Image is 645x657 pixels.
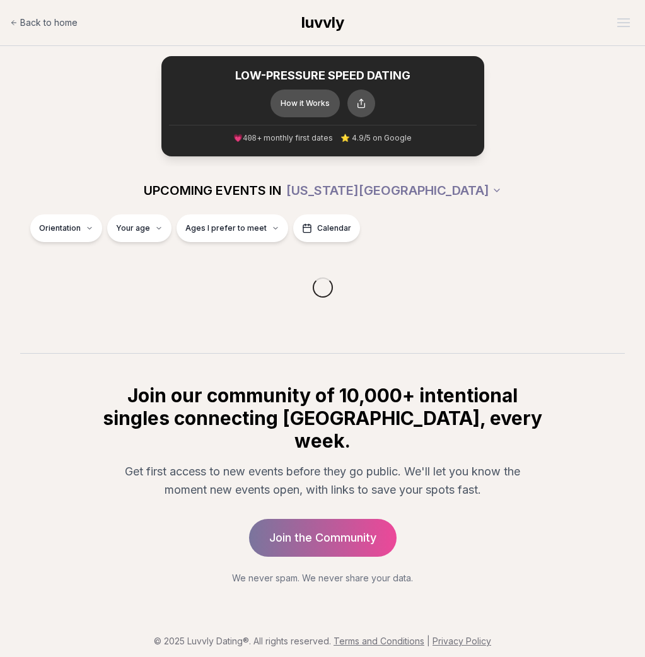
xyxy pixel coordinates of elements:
span: | [427,636,430,646]
button: [US_STATE][GEOGRAPHIC_DATA] [286,177,502,204]
span: Your age [116,223,150,233]
p: © 2025 Luvvly Dating®. All rights reserved. [10,635,635,648]
button: Open menu [612,13,635,32]
span: Back to home [20,16,78,29]
button: How it Works [270,90,340,117]
a: Join the Community [249,519,397,557]
span: 408 [243,134,257,143]
span: 💗 + monthly first dates [233,133,333,144]
a: Terms and Conditions [334,636,424,646]
h2: Join our community of 10,000+ intentional singles connecting [GEOGRAPHIC_DATA], every week. [101,384,545,452]
span: Calendar [317,223,351,233]
span: Ages I prefer to meet [185,223,267,233]
a: Back to home [10,10,78,35]
span: UPCOMING EVENTS IN [144,182,281,199]
a: Privacy Policy [433,636,491,646]
button: Calendar [293,214,360,242]
a: luvvly [301,13,344,33]
p: Get first access to new events before they go public. We'll let you know the moment new events op... [111,462,535,499]
button: Ages I prefer to meet [177,214,288,242]
span: ⭐ 4.9/5 on Google [340,133,412,143]
span: Orientation [39,223,81,233]
h2: LOW-PRESSURE SPEED DATING [169,69,477,83]
button: Your age [107,214,171,242]
button: Orientation [30,214,102,242]
span: luvvly [301,13,344,32]
p: We never spam. We never share your data. [101,572,545,584]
